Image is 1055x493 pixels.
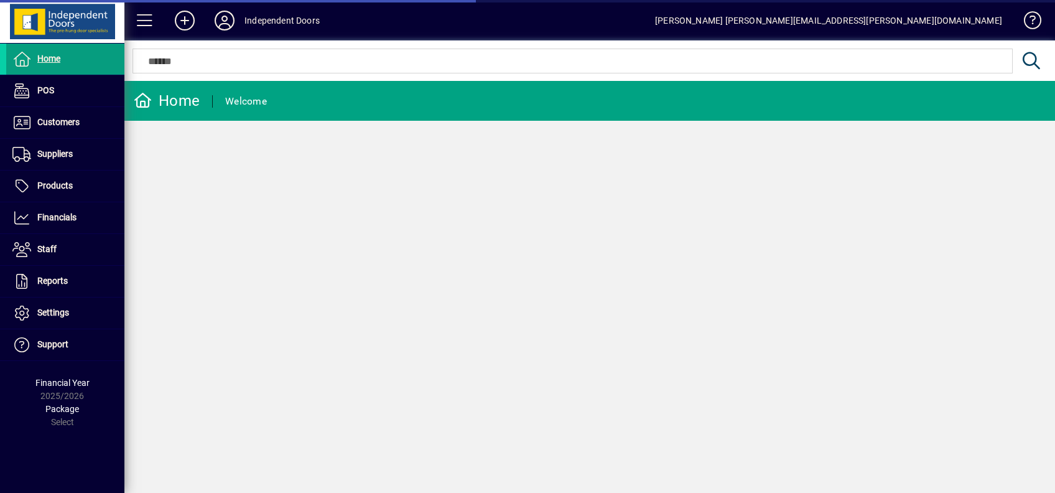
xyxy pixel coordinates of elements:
a: Products [6,171,124,202]
a: Staff [6,234,124,265]
a: Financials [6,202,124,233]
span: Staff [37,244,57,254]
span: Settings [37,308,69,317]
span: Customers [37,117,80,127]
a: Settings [6,298,124,329]
span: Financial Year [35,378,90,388]
a: Reports [6,266,124,297]
div: Welcome [225,92,267,111]
span: Financials [37,212,77,222]
span: Home [37,54,60,63]
button: Profile [205,9,244,32]
div: Independent Doors [244,11,320,31]
a: Suppliers [6,139,124,170]
span: Package [45,404,79,414]
span: Support [37,339,68,349]
div: Home [134,91,200,111]
span: Reports [37,276,68,286]
span: Suppliers [37,149,73,159]
a: POS [6,75,124,106]
div: [PERSON_NAME] [PERSON_NAME][EMAIL_ADDRESS][PERSON_NAME][DOMAIN_NAME] [655,11,1002,31]
a: Support [6,329,124,360]
span: POS [37,85,54,95]
a: Knowledge Base [1015,2,1039,43]
span: Products [37,181,73,190]
a: Customers [6,107,124,138]
button: Add [165,9,205,32]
